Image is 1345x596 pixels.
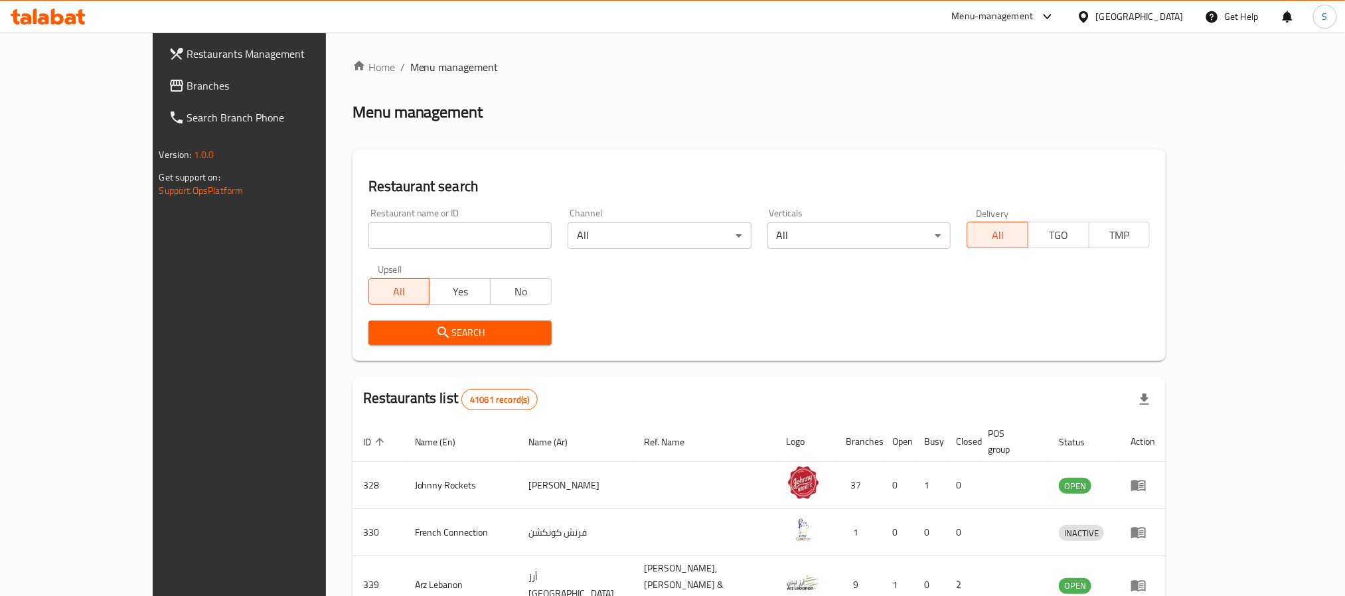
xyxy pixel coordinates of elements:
[518,509,633,556] td: فرنش كونكشن
[353,462,404,509] td: 328
[1131,524,1155,540] div: Menu
[568,222,751,249] div: All
[1034,226,1084,245] span: TGO
[767,222,951,249] div: All
[404,462,518,509] td: Johnny Rockets
[353,509,404,556] td: 330
[1131,577,1155,593] div: Menu
[461,389,538,410] div: Total records count
[787,513,820,546] img: French Connection
[1095,226,1145,245] span: TMP
[368,177,1150,196] h2: Restaurant search
[1059,578,1091,593] span: OPEN
[518,462,633,509] td: [PERSON_NAME]
[462,394,537,406] span: 41061 record(s)
[404,509,518,556] td: French Connection
[973,226,1023,245] span: All
[429,278,491,305] button: Yes
[914,509,946,556] td: 0
[946,421,978,462] th: Closed
[1059,526,1104,541] span: INACTIVE
[976,208,1009,218] label: Delivery
[1131,477,1155,493] div: Menu
[967,222,1028,248] button: All
[914,462,946,509] td: 1
[363,434,388,450] span: ID
[882,462,914,509] td: 0
[410,59,499,75] span: Menu management
[1028,222,1089,248] button: TGO
[1120,421,1166,462] th: Action
[379,325,541,341] span: Search
[368,222,552,249] input: Search for restaurant name or ID..
[159,146,192,163] span: Version:
[363,388,538,410] h2: Restaurants list
[1059,478,1091,494] div: OPEN
[1059,479,1091,494] span: OPEN
[378,265,402,274] label: Upsell
[882,421,914,462] th: Open
[836,462,882,509] td: 37
[353,59,1166,75] nav: breadcrumb
[644,434,702,450] span: Ref. Name
[952,9,1034,25] div: Menu-management
[158,102,377,133] a: Search Branch Phone
[194,146,214,163] span: 1.0.0
[882,509,914,556] td: 0
[400,59,405,75] li: /
[415,434,473,450] span: Name (En)
[158,38,377,70] a: Restaurants Management
[787,466,820,499] img: Johnny Rockets
[776,421,836,462] th: Logo
[914,421,946,462] th: Busy
[374,282,425,301] span: All
[187,78,366,94] span: Branches
[946,462,978,509] td: 0
[496,282,546,301] span: No
[187,110,366,125] span: Search Branch Phone
[1322,9,1328,24] span: S
[368,321,552,345] button: Search
[159,182,244,199] a: Support.OpsPlatform
[158,70,377,102] a: Branches
[353,102,483,123] h2: Menu management
[490,278,552,305] button: No
[528,434,585,450] span: Name (Ar)
[1096,9,1184,24] div: [GEOGRAPHIC_DATA]
[1059,525,1104,541] div: INACTIVE
[368,278,430,305] button: All
[1089,222,1150,248] button: TMP
[435,282,485,301] span: Yes
[989,425,1033,457] span: POS group
[159,169,220,186] span: Get support on:
[1059,434,1102,450] span: Status
[836,421,882,462] th: Branches
[836,509,882,556] td: 1
[946,509,978,556] td: 0
[1129,384,1160,415] div: Export file
[187,46,366,62] span: Restaurants Management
